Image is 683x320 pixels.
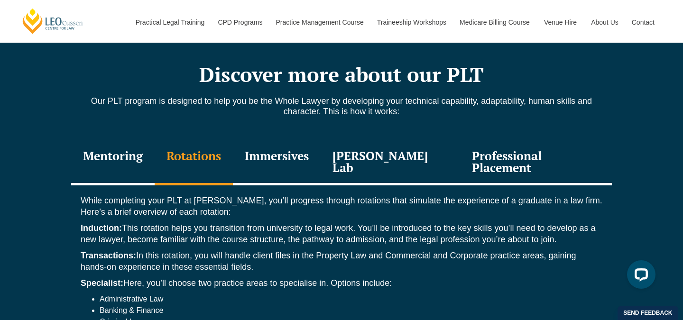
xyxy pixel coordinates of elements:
div: Professional Placement [460,140,612,185]
a: CPD Programs [211,2,268,43]
li: Administrative Law [100,293,602,305]
strong: Specialist: [81,278,123,288]
iframe: LiveChat chat widget [619,256,659,296]
div: Mentoring [71,140,155,185]
a: Practical Legal Training [129,2,211,43]
a: About Us [584,2,625,43]
strong: Induction: [81,223,122,233]
div: [PERSON_NAME] Lab [321,140,460,185]
a: Contact [625,2,662,43]
h2: Discover more about our PLT [71,63,612,86]
p: This rotation helps you transition from university to legal work. You’ll be introduced to the key... [81,222,602,245]
div: Immersives [233,140,321,185]
a: Venue Hire [537,2,584,43]
div: Rotations [155,140,233,185]
p: Here, you’ll choose two practice areas to specialise in. Options include: [81,277,602,289]
p: Our PLT program is designed to help you be the Whole Lawyer by developing your technical capabili... [71,96,612,117]
li: Banking & Finance [100,305,602,316]
p: While completing your PLT at [PERSON_NAME], you’ll progress through rotations that simulate the e... [81,195,602,218]
a: Practice Management Course [269,2,370,43]
a: [PERSON_NAME] Centre for Law [21,8,84,35]
p: In this rotation, you will handle client files in the Property Law and Commercial and Corporate p... [81,250,602,273]
a: Medicare Billing Course [452,2,537,43]
a: Traineeship Workshops [370,2,452,43]
strong: Transactions: [81,251,136,260]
